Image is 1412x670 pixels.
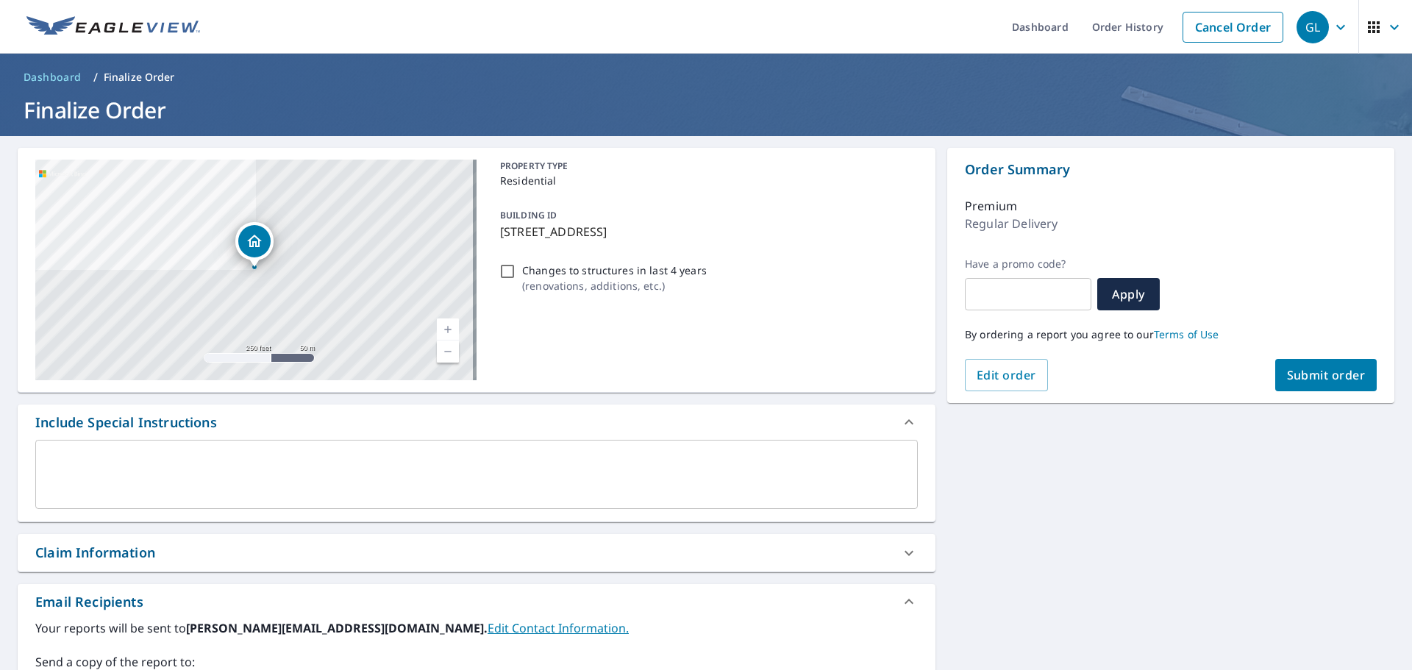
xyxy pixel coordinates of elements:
[18,95,1394,125] h1: Finalize Order
[522,278,707,293] p: ( renovations, additions, etc. )
[235,222,274,268] div: Dropped pin, building 1, Residential property, 712 1/4 13th Ave Brookings, SD 57006
[522,263,707,278] p: Changes to structures in last 4 years
[18,534,935,571] div: Claim Information
[186,620,488,636] b: [PERSON_NAME][EMAIL_ADDRESS][DOMAIN_NAME].
[18,65,1394,89] nav: breadcrumb
[965,197,1017,215] p: Premium
[977,367,1036,383] span: Edit order
[500,223,912,240] p: [STREET_ADDRESS]
[965,257,1091,271] label: Have a promo code?
[500,173,912,188] p: Residential
[437,341,459,363] a: Current Level 17, Zoom Out
[965,215,1058,232] p: Regular Delivery
[1097,278,1160,310] button: Apply
[104,70,175,85] p: Finalize Order
[18,584,935,619] div: Email Recipients
[1275,359,1377,391] button: Submit order
[437,318,459,341] a: Current Level 17, Zoom In
[18,405,935,440] div: Include Special Instructions
[1297,11,1329,43] div: GL
[500,209,557,221] p: BUILDING ID
[1109,286,1148,302] span: Apply
[35,592,143,612] div: Email Recipients
[1154,327,1219,341] a: Terms of Use
[24,70,82,85] span: Dashboard
[1183,12,1283,43] a: Cancel Order
[26,16,200,38] img: EV Logo
[488,620,629,636] a: EditContactInfo
[965,328,1377,341] p: By ordering a report you agree to our
[965,160,1377,179] p: Order Summary
[35,619,918,637] label: Your reports will be sent to
[18,65,88,89] a: Dashboard
[1287,367,1366,383] span: Submit order
[965,359,1048,391] button: Edit order
[500,160,912,173] p: PROPERTY TYPE
[35,413,217,432] div: Include Special Instructions
[35,543,155,563] div: Claim Information
[93,68,98,86] li: /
